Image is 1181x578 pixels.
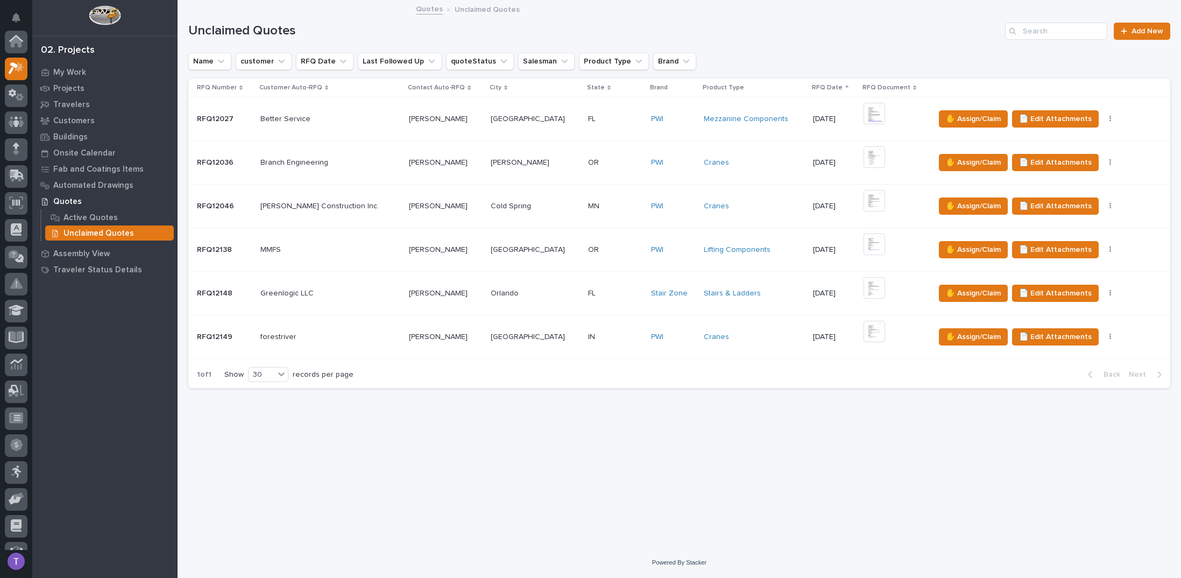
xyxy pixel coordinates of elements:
[939,154,1008,171] button: ✋ Assign/Claim
[188,362,220,388] p: 1 of 1
[197,243,234,255] p: RFQ12138
[704,289,761,298] a: Stairs & Ladders
[1012,241,1099,258] button: 📄 Edit Attachments
[32,64,178,80] a: My Work
[188,228,1170,272] tr: RFQ12138RFQ12138 MMFSMMFS [PERSON_NAME][PERSON_NAME] [GEOGRAPHIC_DATA][GEOGRAPHIC_DATA] OROR PWI ...
[1079,370,1125,379] button: Back
[1019,243,1092,256] span: 📄 Edit Attachments
[491,200,533,211] p: Cold Spring
[813,115,855,124] p: [DATE]
[490,82,501,94] p: City
[946,243,1001,256] span: ✋ Assign/Claim
[416,2,443,15] a: Quotes
[260,200,381,211] p: [PERSON_NAME] Construction Inc.
[813,245,855,255] p: [DATE]
[53,181,133,191] p: Automated Drawings
[1019,112,1092,125] span: 📄 Edit Attachments
[409,330,470,342] p: [PERSON_NAME]
[296,53,353,70] button: RFQ Date
[197,200,236,211] p: RFQ12046
[409,112,470,124] p: [PERSON_NAME]
[53,68,86,77] p: My Work
[588,243,601,255] p: OR
[53,265,142,275] p: Traveler Status Details
[89,5,121,25] img: Workspace Logo
[650,82,668,94] p: Brand
[588,156,601,167] p: OR
[651,333,663,342] a: PWI
[653,53,696,70] button: Brand
[260,112,313,124] p: Better Service
[703,82,744,94] p: Product Type
[588,112,598,124] p: FL
[32,245,178,262] a: Assembly View
[53,197,82,207] p: Quotes
[63,213,118,223] p: Active Quotes
[704,202,729,211] a: Cranes
[946,200,1001,213] span: ✋ Assign/Claim
[1019,330,1092,343] span: 📄 Edit Attachments
[409,287,470,298] p: [PERSON_NAME]
[587,82,605,94] p: State
[236,53,292,70] button: customer
[409,200,470,211] p: [PERSON_NAME]
[197,330,235,342] p: RFQ12149
[188,97,1170,141] tr: RFQ12027RFQ12027 Better ServiceBetter Service [PERSON_NAME][PERSON_NAME] [GEOGRAPHIC_DATA][GEOGRA...
[53,149,116,158] p: Onsite Calendar
[946,287,1001,300] span: ✋ Assign/Claim
[1012,285,1099,302] button: 📄 Edit Attachments
[446,53,514,70] button: quoteStatus
[1019,200,1092,213] span: 📄 Edit Attachments
[409,156,470,167] p: [PERSON_NAME]
[293,370,353,379] p: records per page
[188,185,1170,228] tr: RFQ12046RFQ12046 [PERSON_NAME] Construction Inc.[PERSON_NAME] Construction Inc. [PERSON_NAME][PER...
[704,333,729,342] a: Cranes
[862,82,910,94] p: RFQ Document
[41,225,178,241] a: Unclaimed Quotes
[812,82,843,94] p: RFQ Date
[188,23,1001,39] h1: Unclaimed Quotes
[813,202,855,211] p: [DATE]
[53,249,110,259] p: Assembly View
[1125,370,1170,379] button: Next
[939,241,1008,258] button: ✋ Assign/Claim
[188,315,1170,359] tr: RFQ12149RFQ12149 forestriverforestriver [PERSON_NAME][PERSON_NAME] [GEOGRAPHIC_DATA][GEOGRAPHIC_D...
[409,243,470,255] p: [PERSON_NAME]
[704,115,788,124] a: Mezzanine Components
[1097,370,1120,379] span: Back
[588,287,598,298] p: FL
[1005,23,1107,40] div: Search
[32,145,178,161] a: Onsite Calendar
[939,328,1008,346] button: ✋ Assign/Claim
[1129,370,1152,379] span: Next
[491,330,567,342] p: [GEOGRAPHIC_DATA]
[939,110,1008,128] button: ✋ Assign/Claim
[5,6,27,29] button: Notifications
[588,200,602,211] p: MN
[1012,198,1099,215] button: 📄 Edit Attachments
[946,112,1001,125] span: ✋ Assign/Claim
[1012,328,1099,346] button: 📄 Edit Attachments
[32,112,178,129] a: Customers
[491,112,567,124] p: [GEOGRAPHIC_DATA]
[260,330,299,342] p: forestriver
[579,53,649,70] button: Product Type
[491,156,551,167] p: [PERSON_NAME]
[704,158,729,167] a: Cranes
[408,82,465,94] p: Contact Auto-RFQ
[188,53,231,70] button: Name
[813,289,855,298] p: [DATE]
[1114,23,1170,40] a: Add New
[651,289,688,298] a: Stair Zone
[197,156,236,167] p: RFQ12036
[41,45,95,57] div: 02. Projects
[13,13,27,30] div: Notifications
[518,53,575,70] button: Salesman
[53,132,88,142] p: Buildings
[813,333,855,342] p: [DATE]
[249,369,274,380] div: 30
[946,330,1001,343] span: ✋ Assign/Claim
[651,245,663,255] a: PWI
[260,287,316,298] p: Greenlogic LLC
[651,158,663,167] a: PWI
